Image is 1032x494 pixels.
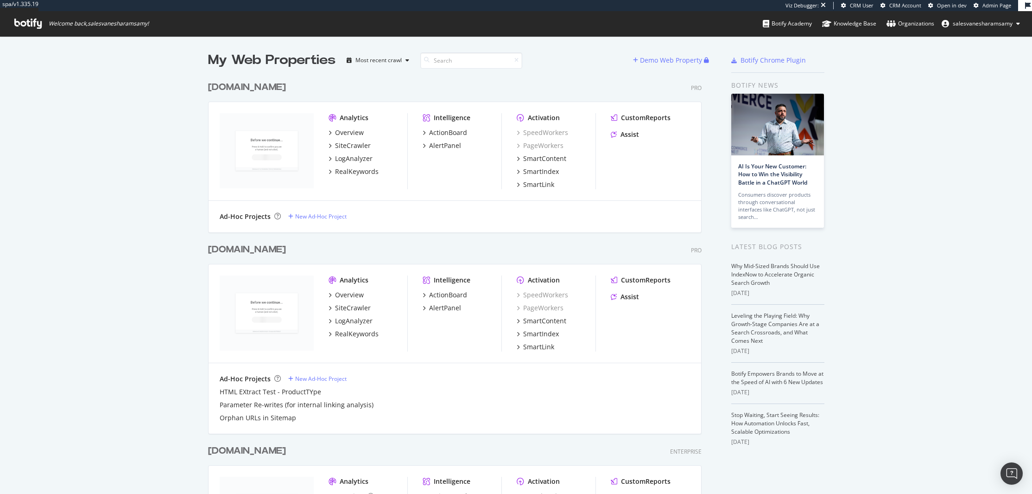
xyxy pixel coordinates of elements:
a: Organizations [886,11,934,36]
a: Assist [611,292,639,302]
button: salesvanesharamsamy [934,16,1027,31]
div: [DATE] [731,289,824,297]
a: AlertPanel [423,303,461,313]
span: Welcome back, salesvanesharamsamy ! [49,20,149,27]
a: Why Mid-Sized Brands Should Use IndexNow to Accelerate Organic Search Growth [731,262,820,287]
div: SmartContent [523,154,566,163]
a: Overview [329,128,364,137]
a: New Ad-Hoc Project [288,212,347,220]
div: [DOMAIN_NAME] [208,243,286,257]
a: Stop Waiting, Start Seeing Results: How Automation Unlocks Fast, Scalable Optimizations [731,411,819,436]
a: LogAnalyzer [329,154,373,163]
a: SmartIndex [517,329,559,339]
a: LogAnalyzer [329,316,373,326]
div: LogAnalyzer [335,154,373,163]
div: AlertPanel [429,303,461,313]
div: Ad-Hoc Projects [220,212,271,221]
div: SmartLink [523,180,554,189]
a: Leveling the Playing Field: Why Growth-Stage Companies Are at a Search Crossroads, and What Comes... [731,312,819,345]
div: Latest Blog Posts [731,242,824,252]
div: Organizations [886,19,934,28]
div: LogAnalyzer [335,316,373,326]
a: SiteCrawler [329,141,371,150]
a: Knowledge Base [822,11,876,36]
div: AlertPanel [429,141,461,150]
div: [DATE] [731,438,824,446]
div: Open Intercom Messenger [1000,462,1023,485]
div: Parameter Re-writes (for internal linking analysis) [220,400,374,410]
a: Assist [611,130,639,139]
div: CustomReports [621,113,671,122]
div: Knowledge Base [822,19,876,28]
div: RealKeywords [335,167,379,176]
img: www.ralphlauren.co.uk [220,276,314,351]
a: RealKeywords [329,167,379,176]
span: Open in dev [937,2,967,9]
div: Most recent crawl [355,58,402,63]
a: SmartContent [517,316,566,326]
button: Demo Web Property [633,53,704,68]
div: Activation [528,477,560,486]
div: Botify Chrome Plugin [741,56,806,65]
a: [DOMAIN_NAME] [208,243,290,257]
a: SmartIndex [517,167,559,176]
a: [DOMAIN_NAME] [208,444,290,458]
a: Botify Academy [763,11,812,36]
div: Botify news [731,80,824,90]
a: SpeedWorkers [517,290,568,300]
div: [DOMAIN_NAME] [208,81,286,94]
div: Demo Web Property [640,56,702,65]
div: SiteCrawler [335,141,371,150]
div: New Ad-Hoc Project [295,212,347,220]
a: CRM Account [880,2,921,9]
a: SpeedWorkers [517,128,568,137]
a: RealKeywords [329,329,379,339]
a: SmartContent [517,154,566,163]
a: New Ad-Hoc Project [288,375,347,383]
a: AI Is Your New Customer: How to Win the Visibility Battle in a ChatGPT World [738,162,807,186]
img: www.ralphlauren.de [220,113,314,188]
a: AlertPanel [423,141,461,150]
div: Analytics [340,113,368,122]
a: Open in dev [928,2,967,9]
div: SmartContent [523,316,566,326]
div: SmartLink [523,342,554,352]
div: Viz Debugger: [785,2,819,9]
a: CustomReports [611,276,671,285]
a: HTML EXtract Test - ProductTYpe [220,387,321,397]
div: Intelligence [434,113,470,122]
div: PageWorkers [517,303,563,313]
div: Ad-Hoc Projects [220,374,271,384]
a: PageWorkers [517,141,563,150]
div: Consumers discover products through conversational interfaces like ChatGPT, not just search… [738,191,817,221]
input: Search [420,52,522,69]
div: [DATE] [731,347,824,355]
div: Activation [528,276,560,285]
div: Overview [335,290,364,300]
div: Intelligence [434,477,470,486]
a: CRM User [841,2,874,9]
span: CRM User [850,2,874,9]
div: Botify Academy [763,19,812,28]
div: Enterprise [670,448,702,456]
a: Demo Web Property [633,56,704,64]
div: Intelligence [434,276,470,285]
a: CustomReports [611,477,671,486]
a: Botify Empowers Brands to Move at the Speed of AI with 6 New Updates [731,370,823,386]
div: RealKeywords [335,329,379,339]
div: Orphan URLs in Sitemap [220,413,296,423]
button: Most recent crawl [343,53,413,68]
div: Assist [620,292,639,302]
a: Overview [329,290,364,300]
div: Analytics [340,477,368,486]
span: salesvanesharamsamy [953,19,1013,27]
div: CustomReports [621,276,671,285]
a: ActionBoard [423,128,467,137]
div: Pro [691,84,702,92]
img: AI Is Your New Customer: How to Win the Visibility Battle in a ChatGPT World [731,94,824,155]
div: Assist [620,130,639,139]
